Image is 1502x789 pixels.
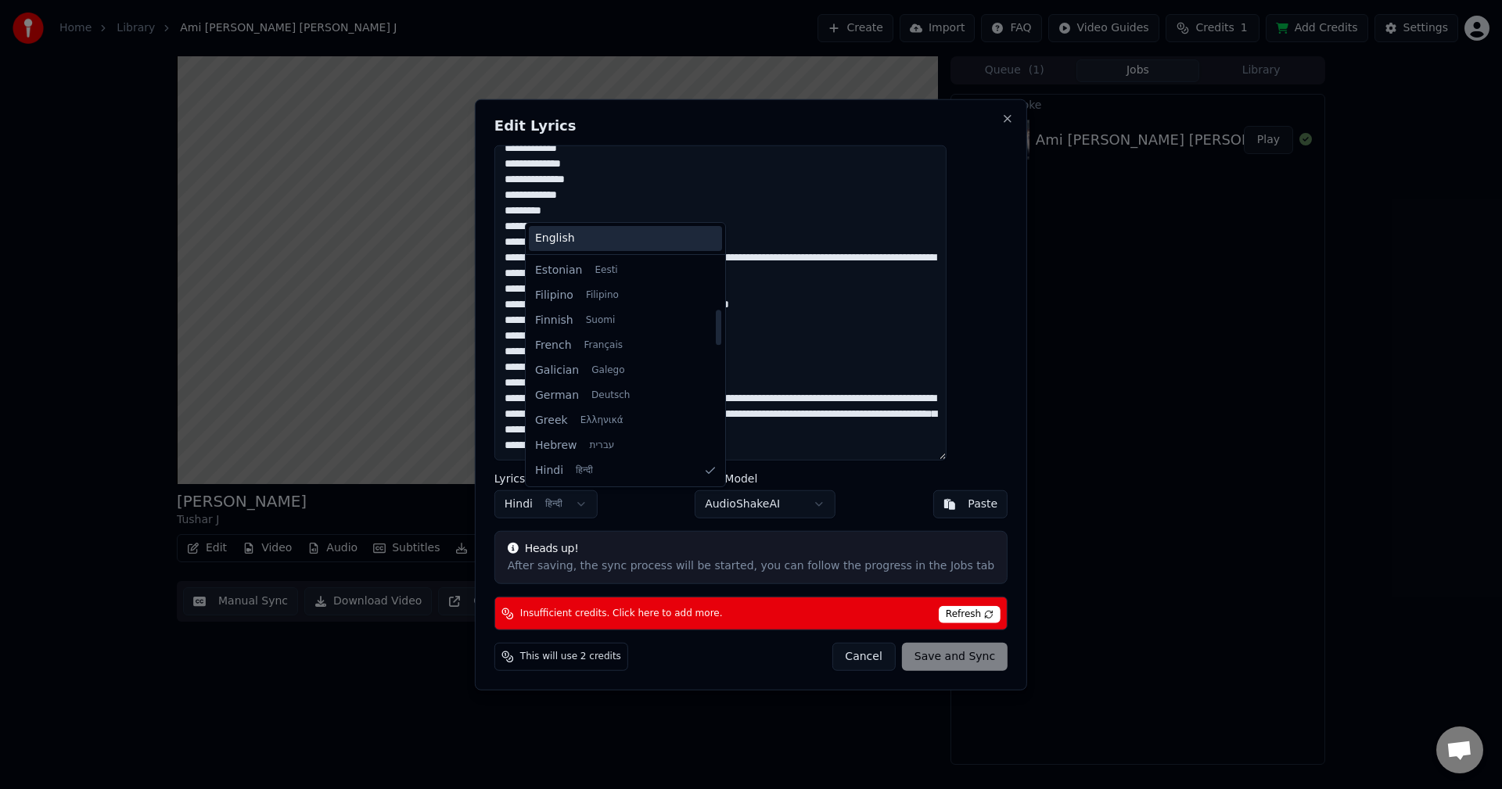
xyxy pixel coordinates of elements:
span: Estonian [535,263,582,278]
span: हिन्दी [576,464,593,477]
span: Galego [591,364,624,377]
span: Greek [535,413,568,429]
span: Finnish [535,313,573,328]
span: Deutsch [591,389,630,402]
span: עברית [590,439,615,452]
span: Filipino [535,288,573,303]
span: Ελληνικά [580,414,623,427]
span: Hebrew [535,438,577,454]
span: Hindi [535,463,563,479]
span: English [535,231,575,246]
span: German [535,388,579,403]
span: Français [584,339,623,352]
span: French [535,338,572,353]
span: Galician [535,363,579,378]
span: Filipino [586,289,619,302]
span: Eesti [595,264,617,277]
span: Suomi [586,314,616,327]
